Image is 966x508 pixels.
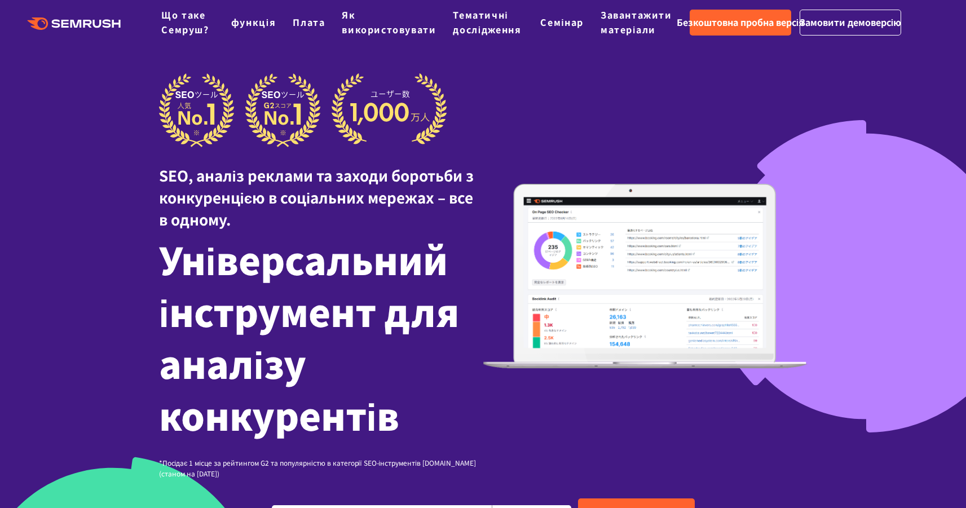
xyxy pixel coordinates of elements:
[342,8,436,36] a: Як використовувати
[800,15,901,29] font: Замовити демоверсію
[800,10,901,36] a: Замовити демоверсію
[540,15,584,29] a: Семінар
[677,15,804,29] font: Безкоштовна пробна версія
[293,15,325,29] a: Плата
[159,232,448,286] font: Універсальний
[159,458,476,478] font: *Посідає 1 місце за рейтингом G2 та популярністю в категорії SEO-інструментів [DOMAIN_NAME] (стан...
[601,8,672,36] a: Завантажити матеріали
[159,284,459,441] font: інструмент для аналізу конкурентів
[161,8,209,36] a: Що таке Семруш?
[453,8,521,36] a: Тематичні дослідження
[231,15,276,29] a: функція
[690,10,791,36] a: Безкоштовна пробна версія
[159,165,474,229] font: SEO, аналіз реклами та заходи боротьби з конкуренцією в соціальних мережах – все в одному.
